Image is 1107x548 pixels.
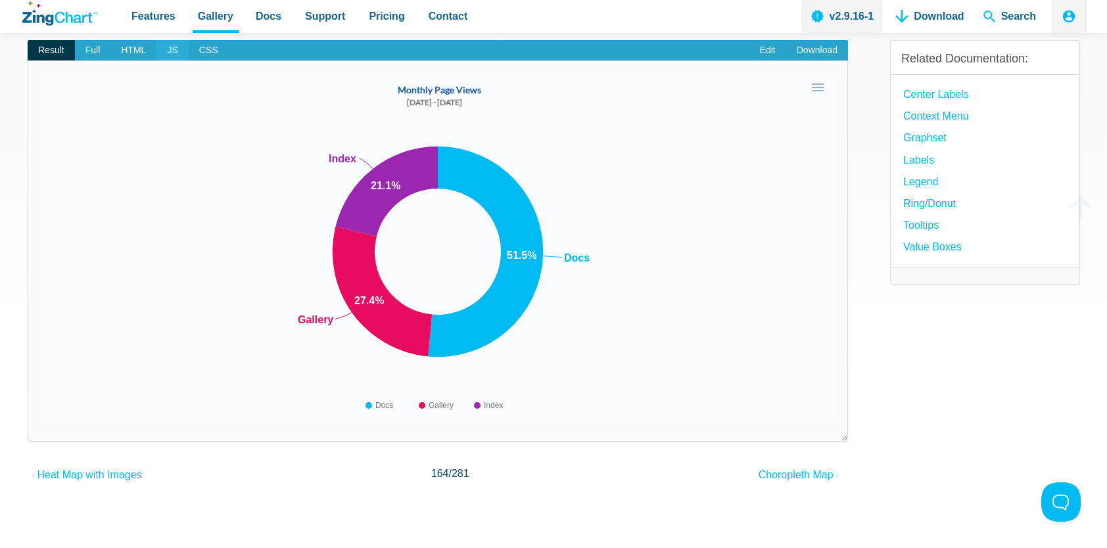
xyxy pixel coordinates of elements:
span: Contact [429,7,468,25]
a: Graphset [903,129,947,147]
span: Result [28,40,75,61]
span: 164 [431,468,449,479]
span: Gallery [198,7,233,25]
a: Edit [749,40,786,61]
h3: Related Documentation: [901,51,1068,66]
span: Choropleth Map [759,469,834,480]
a: Ring/Donut [903,194,956,212]
a: ZingChart Logo. Click to return to the homepage [22,1,97,26]
a: Center Labels [903,85,969,103]
span: 281 [452,468,469,479]
a: Legend [903,173,938,191]
span: Docs [256,7,281,25]
a: Heat Map with Images [28,463,142,484]
span: / [431,465,469,482]
a: Choropleth Map [759,463,848,484]
span: Support [305,7,345,25]
iframe: Toggle Customer Support [1041,482,1081,522]
a: Context Menu [903,107,969,125]
span: CSS [189,40,229,61]
span: Heat Map with Images [37,469,141,480]
a: Labels [903,151,934,169]
span: Features [131,7,176,25]
span: JS [156,40,188,61]
span: Pricing [369,7,404,25]
span: Full [75,40,111,61]
span: HTML [110,40,156,61]
a: Tooltips [903,216,939,234]
a: Download [786,40,848,61]
a: Value Boxes [903,238,962,256]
